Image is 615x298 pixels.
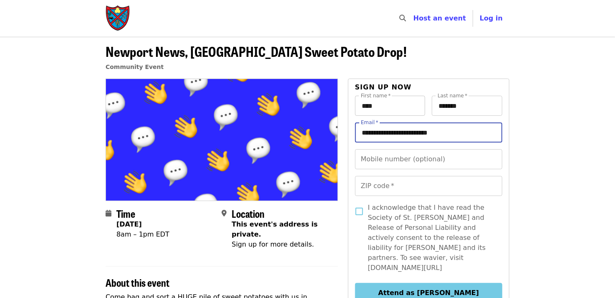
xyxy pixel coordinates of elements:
[232,206,265,221] span: Location
[106,275,169,290] span: About this event
[411,8,418,28] input: Search
[355,149,502,169] input: Mobile number (optional)
[473,10,509,27] button: Log in
[106,41,407,61] span: Newport News, [GEOGRAPHIC_DATA] Sweet Potato Drop!
[399,14,406,22] i: search icon
[116,220,142,228] strong: [DATE]
[232,240,314,248] span: Sign up for more details.
[106,5,131,32] img: Society of St. Andrew - Home
[355,96,426,116] input: First name
[355,176,502,196] input: ZIP code
[480,14,503,22] span: Log in
[368,203,496,273] span: I acknowledge that I have read the Society of St. [PERSON_NAME] and Release of Personal Liability...
[106,79,338,200] img: Newport News, VA Sweet Potato Drop! organized by Society of St. Andrew
[355,122,502,143] input: Email
[413,14,466,22] a: Host an event
[361,93,391,98] label: First name
[232,220,318,238] span: This event's address is private.
[355,83,412,91] span: Sign up now
[116,206,135,221] span: Time
[432,96,502,116] input: Last name
[361,120,378,125] label: Email
[116,229,169,239] div: 8am – 1pm EDT
[106,64,164,70] a: Community Event
[106,209,111,217] i: calendar icon
[222,209,227,217] i: map-marker-alt icon
[438,93,467,98] label: Last name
